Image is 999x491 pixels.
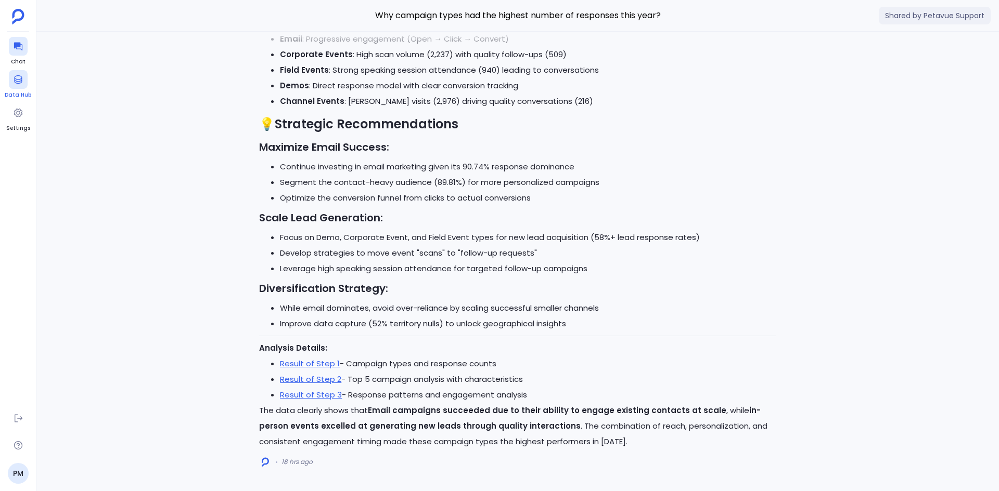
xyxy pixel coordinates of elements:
[8,463,29,484] a: PM
[280,374,341,384] a: Result of Step 2
[281,458,313,466] span: 18 hrs ago
[275,115,458,132] strong: Strategic Recommendations
[259,281,388,296] strong: Diversification Strategy:
[9,58,28,66] span: Chat
[280,230,776,245] li: Focus on Demo, Corporate Event, and Field Event types for new lead acquisition (58%+ lead respons...
[5,70,31,99] a: Data Hub
[280,49,353,60] strong: Corporate Events
[280,96,344,107] strong: Channel Events
[262,457,269,467] img: logo
[280,358,340,369] a: Result of Step 1
[368,405,726,416] strong: Email campaigns succeeded due to their ability to engage existing contacts at scale
[253,9,783,22] span: Why campaign types had the highest number of responses this year?
[5,91,31,99] span: Data Hub
[280,47,776,62] li: : High scan volume (2,237) with quality follow-ups (509)
[280,356,776,371] li: - Campaign types and response counts
[879,7,991,24] span: Shared by Petavue Support
[6,124,30,132] span: Settings
[280,387,776,403] li: - Response patterns and engagement analysis
[280,94,776,109] li: : [PERSON_NAME] visits (2,976) driving quality conversations (216)
[280,371,776,387] li: - Top 5 campaign analysis with characteristics
[280,300,776,316] li: While email dominates, avoid over-reliance by scaling successful smaller channels
[259,403,776,449] p: The data clearly shows that , while . The combination of reach, personalization, and consistent e...
[259,140,389,154] strong: Maximize Email Success:
[280,175,776,190] li: Segment the contact-heavy audience (89.81%) for more personalized campaigns
[280,190,776,206] li: Optimize the conversion funnel from clicks to actual conversions
[280,80,309,91] strong: Demos
[9,37,28,66] a: Chat
[280,78,776,94] li: : Direct response model with clear conversion tracking
[12,9,24,24] img: petavue logo
[6,103,30,132] a: Settings
[280,389,342,400] a: Result of Step 3
[280,316,776,331] li: Improve data capture (52% territory nulls) to unlock geographical insights
[280,62,776,78] li: : Strong speaking session attendance (940) leading to conversations
[259,115,776,133] h2: 💡
[280,64,329,75] strong: Field Events
[259,210,383,225] strong: Scale Lead Generation:
[280,261,776,276] li: Leverage high speaking session attendance for targeted follow-up campaigns
[280,159,776,175] li: Continue investing in email marketing given its 90.74% response dominance
[259,342,327,353] strong: Analysis Details:
[280,245,776,261] li: Develop strategies to move event "scans" to "follow-up requests"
